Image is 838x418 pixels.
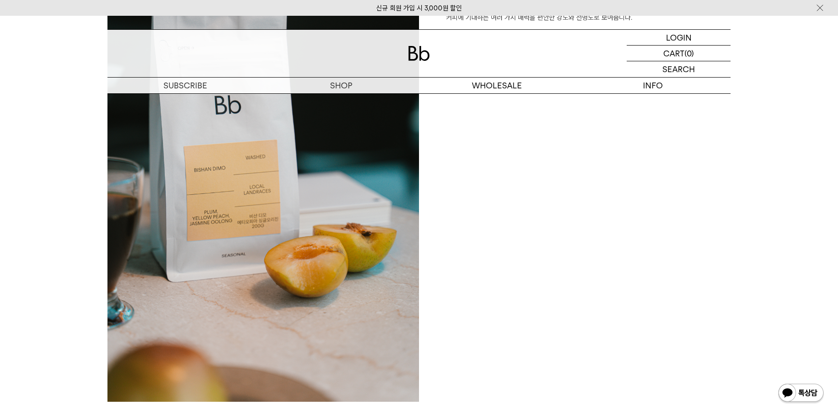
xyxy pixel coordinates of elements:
[627,46,731,61] a: CART (0)
[263,78,419,93] a: SHOP
[376,4,462,12] a: 신규 회원 가입 시 3,000원 할인
[662,61,695,77] p: SEARCH
[627,30,731,46] a: LOGIN
[684,46,694,61] p: (0)
[663,46,684,61] p: CART
[575,78,731,93] p: INFO
[666,30,692,45] p: LOGIN
[777,383,824,404] img: 카카오톡 채널 1:1 채팅 버튼
[419,78,575,93] p: WHOLESALE
[408,46,430,61] img: 로고
[107,78,263,93] a: SUBSCRIBE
